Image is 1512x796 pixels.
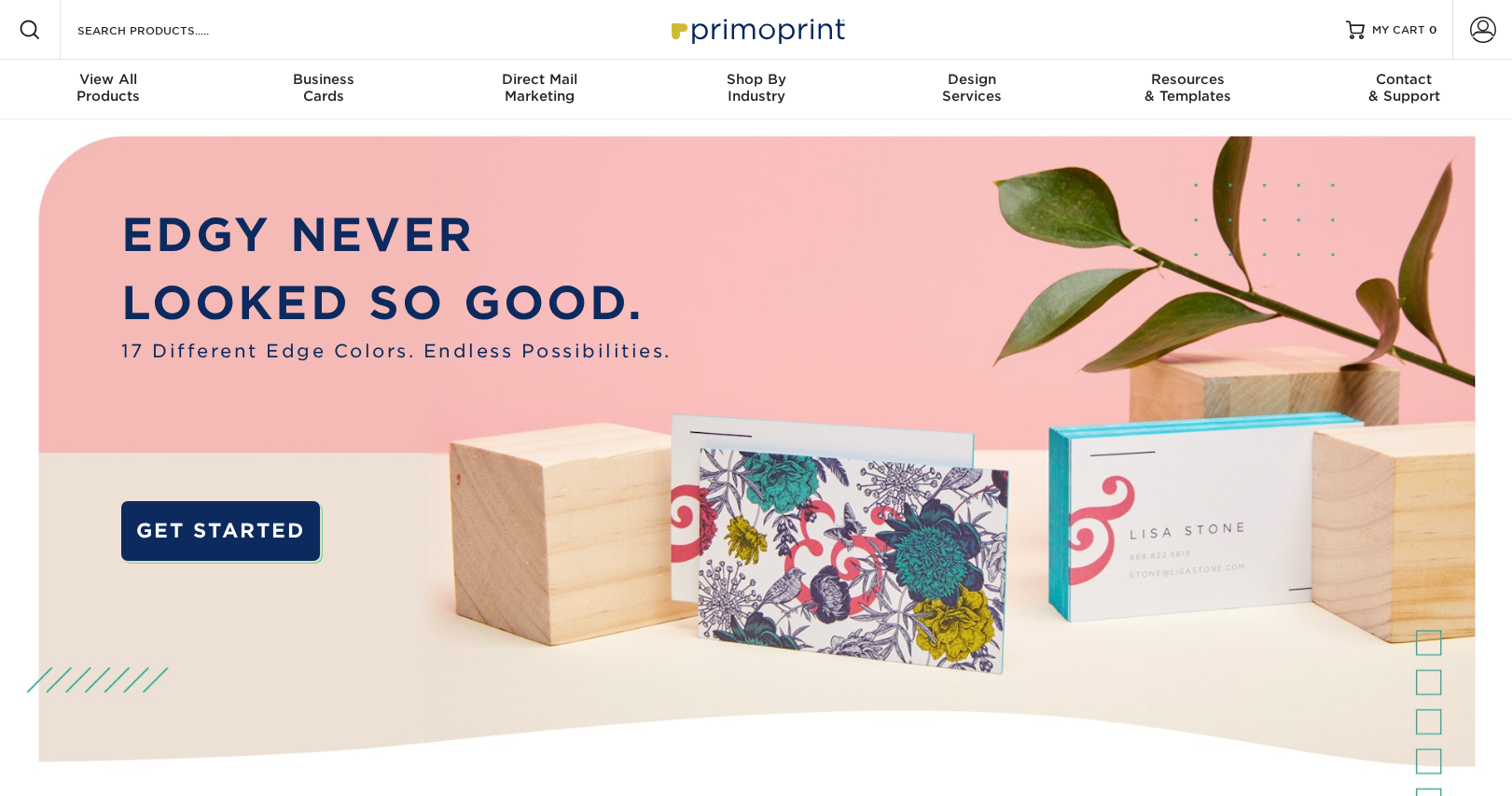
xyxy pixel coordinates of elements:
[648,71,865,88] span: Shop By
[1429,23,1437,36] span: 0
[1296,71,1512,88] span: Contact
[1080,71,1297,105] div: & Templates
[432,71,648,88] span: Direct Mail
[1080,71,1297,88] span: Resources
[121,202,672,270] p: EDGY NEVER
[1296,60,1512,119] a: Contact& Support
[864,71,1080,88] span: Design
[1372,22,1425,38] span: MY CART
[121,501,321,561] a: GET STARTED
[1296,71,1512,105] div: & Support
[121,270,672,338] p: LOOKED SO GOOD.
[432,71,648,105] div: Marketing
[432,60,648,119] a: Direct MailMarketing
[864,71,1080,105] div: Services
[864,60,1080,119] a: DesignServices
[663,9,850,49] img: Primoprint
[648,60,865,119] a: Shop ByIndustry
[648,71,865,105] div: Industry
[1080,60,1297,119] a: Resources& Templates
[216,60,433,119] a: BusinessCards
[121,338,672,365] span: 17 Different Edge Colors. Endless Possibilities.
[216,71,433,105] div: Cards
[216,71,433,88] span: Business
[76,19,257,41] input: SEARCH PRODUCTS.....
